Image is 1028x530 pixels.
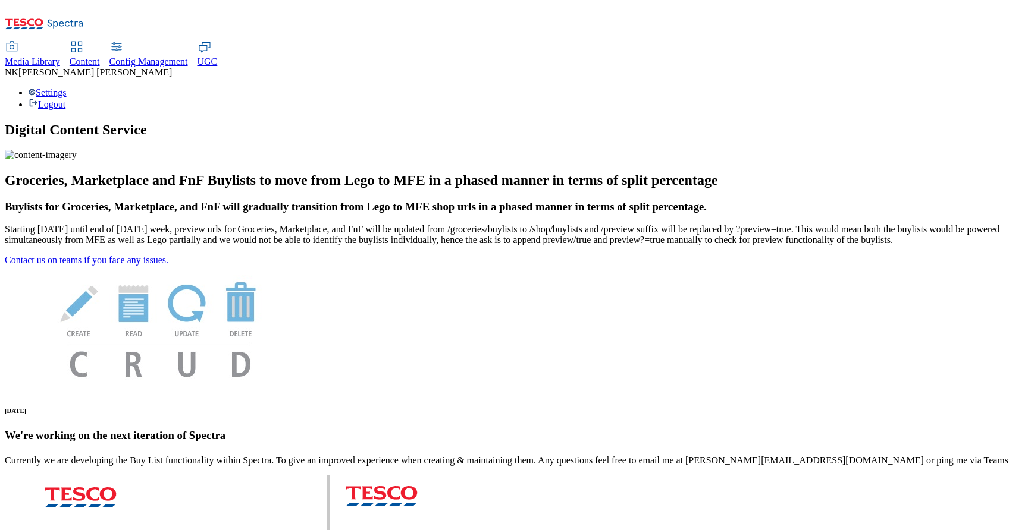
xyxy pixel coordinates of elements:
a: Logout [29,99,65,109]
span: Config Management [109,56,188,67]
p: Currently we are developing the Buy List functionality within Spectra. To give an improved experi... [5,455,1023,466]
p: Starting [DATE] until end of [DATE] week, preview urls for Groceries, Marketplace, and FnF will b... [5,224,1023,245]
a: Config Management [109,42,188,67]
h2: Groceries, Marketplace and FnF Buylists to move from Lego to MFE in a phased manner in terms of s... [5,172,1023,188]
img: content-imagery [5,150,77,160]
img: News Image [5,266,314,390]
h3: We're working on the next iteration of Spectra [5,429,1023,442]
h6: [DATE] [5,407,1023,414]
a: Settings [29,87,67,97]
h1: Digital Content Service [5,122,1023,138]
a: Media Library [5,42,60,67]
a: Content [70,42,100,67]
span: [PERSON_NAME] [PERSON_NAME] [18,67,172,77]
span: Content [70,56,100,67]
h3: Buylists for Groceries, Marketplace, and FnF will gradually transition from Lego to MFE shop urls... [5,200,1023,213]
a: Contact us on teams if you face any issues. [5,255,168,265]
span: NK [5,67,18,77]
span: Media Library [5,56,60,67]
a: UGC [198,42,218,67]
span: UGC [198,56,218,67]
